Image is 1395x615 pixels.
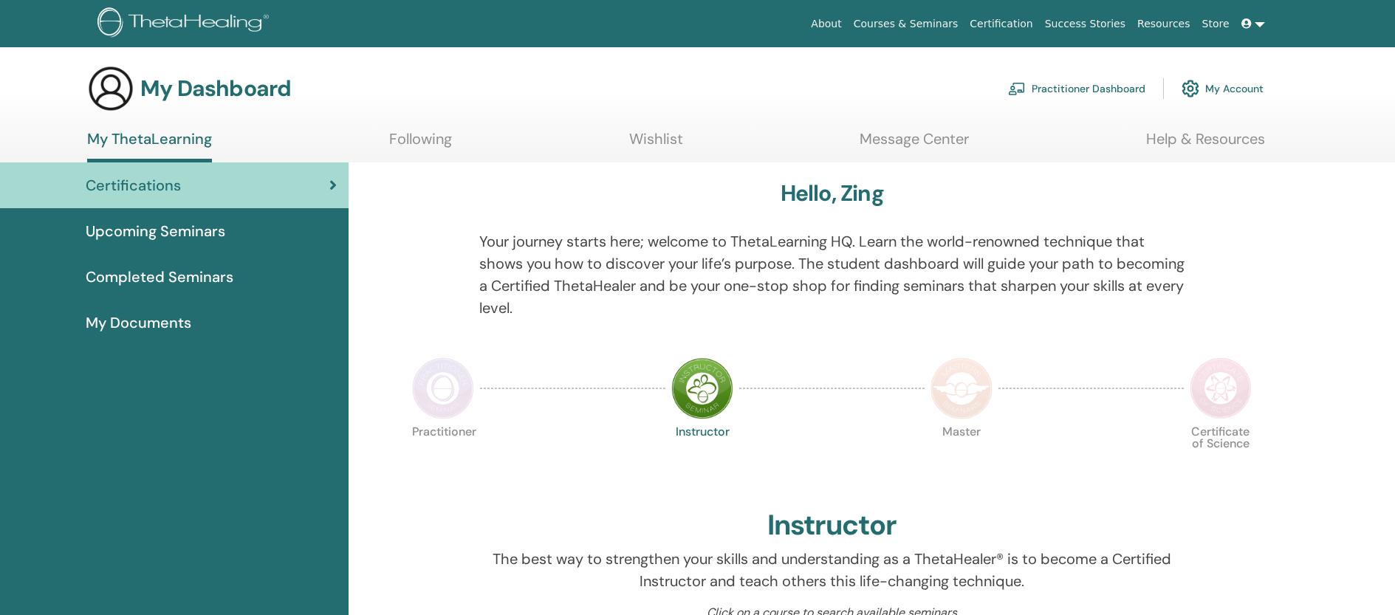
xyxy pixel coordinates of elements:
img: Instructor [671,357,733,419]
p: Certificate of Science [1190,426,1252,488]
span: Certifications [86,174,181,196]
h3: My Dashboard [140,75,291,102]
p: Instructor [671,426,733,488]
a: Message Center [860,130,969,159]
span: My Documents [86,312,191,334]
a: Practitioner Dashboard [1008,72,1145,105]
img: chalkboard-teacher.svg [1008,82,1026,95]
img: cog.svg [1182,76,1199,101]
span: Completed Seminars [86,266,233,288]
h2: Instructor [767,509,897,543]
a: Wishlist [629,130,683,159]
a: Help & Resources [1146,130,1265,159]
a: Success Stories [1039,10,1131,38]
p: Master [930,426,993,488]
img: generic-user-icon.jpg [87,65,134,112]
a: My ThetaLearning [87,130,212,162]
h3: Hello, Zing [781,180,884,207]
a: Store [1196,10,1235,38]
a: Certification [964,10,1038,38]
p: Your journey starts here; welcome to ThetaLearning HQ. Learn the world-renowned technique that sh... [479,230,1185,319]
img: logo.png [97,7,274,41]
img: Certificate of Science [1190,357,1252,419]
img: Master [930,357,993,419]
a: My Account [1182,72,1264,105]
img: Practitioner [412,357,474,419]
span: Upcoming Seminars [86,220,225,242]
a: About [805,10,847,38]
p: Practitioner [412,426,474,488]
a: Following [389,130,452,159]
a: Courses & Seminars [848,10,964,38]
p: The best way to strengthen your skills and understanding as a ThetaHealer® is to become a Certifi... [479,548,1185,592]
a: Resources [1131,10,1196,38]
